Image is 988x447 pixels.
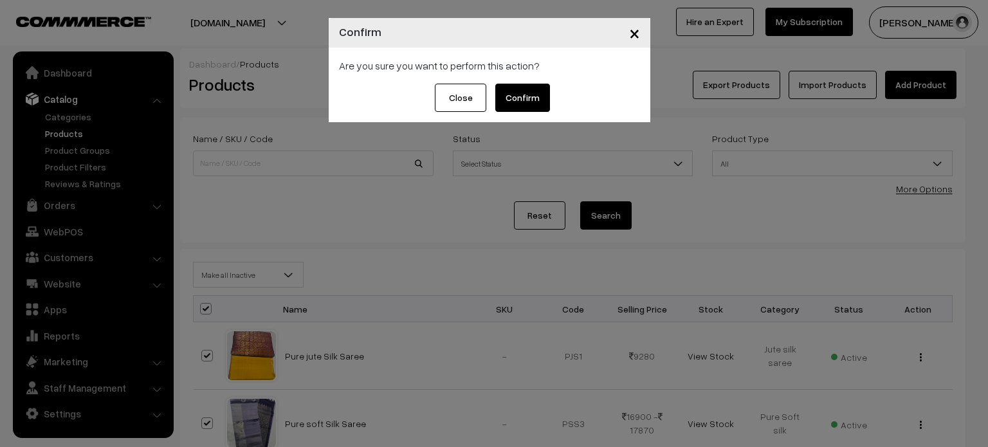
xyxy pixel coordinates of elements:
div: Are you sure you want to perform this action? [329,48,650,84]
button: Close [435,84,486,112]
button: Confirm [495,84,550,112]
span: × [629,21,640,44]
h4: Confirm [339,23,381,41]
button: Close [619,13,650,53]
